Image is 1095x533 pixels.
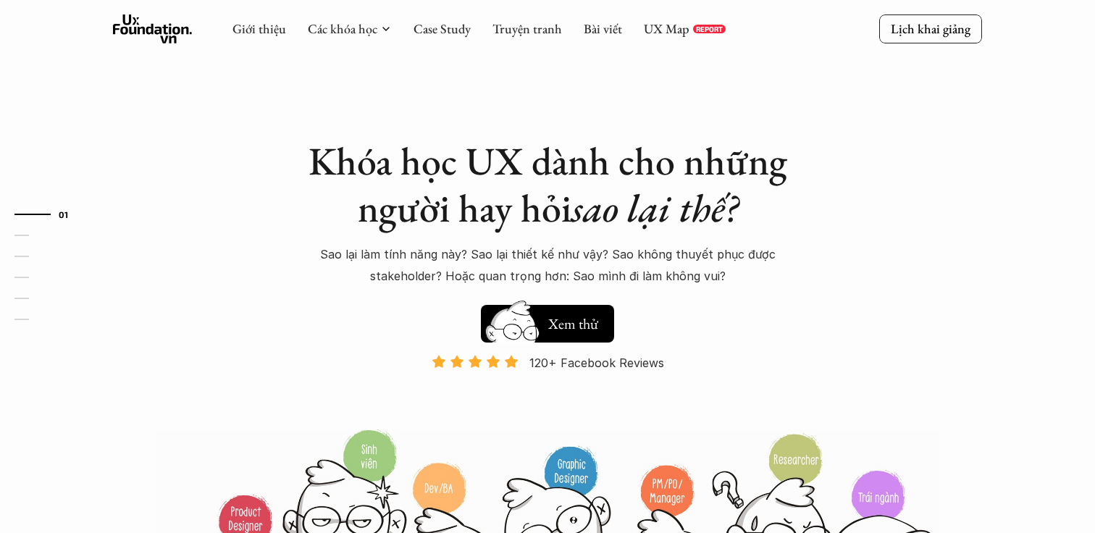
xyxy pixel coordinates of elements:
[529,352,664,374] p: 120+ Facebook Reviews
[571,182,738,233] em: sao lại thế?
[294,138,801,232] h1: Khóa học UX dành cho những người hay hỏi
[14,206,83,223] a: 01
[59,209,69,219] strong: 01
[644,20,689,37] a: UX Map
[584,20,622,37] a: Bài viết
[546,314,600,334] h5: Xem thử
[414,20,471,37] a: Case Study
[419,354,676,427] a: 120+ Facebook Reviews
[696,25,723,33] p: REPORT
[308,20,377,37] a: Các khóa học
[481,298,614,343] a: Xem thử
[879,14,982,43] a: Lịch khai giảng
[294,243,801,288] p: Sao lại làm tính năng này? Sao lại thiết kế như vậy? Sao không thuyết phục được stakeholder? Hoặc...
[232,20,286,37] a: Giới thiệu
[891,20,970,37] p: Lịch khai giảng
[492,20,562,37] a: Truyện tranh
